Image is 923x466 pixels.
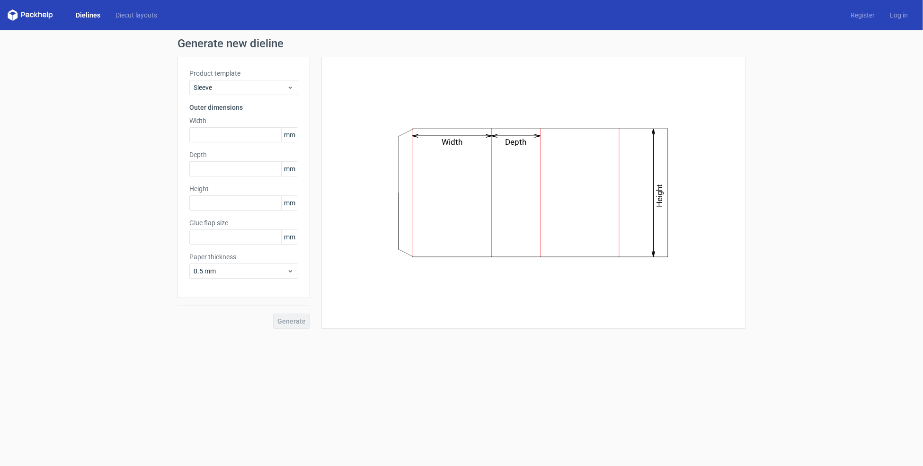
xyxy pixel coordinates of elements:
[882,10,915,20] a: Log in
[177,38,745,49] h1: Generate new dieline
[194,83,287,92] span: Sleeve
[189,150,298,159] label: Depth
[189,218,298,228] label: Glue flap size
[281,162,298,176] span: mm
[281,196,298,210] span: mm
[189,252,298,262] label: Paper thickness
[68,10,108,20] a: Dielines
[108,10,165,20] a: Diecut layouts
[189,116,298,125] label: Width
[506,137,527,147] text: Depth
[281,230,298,244] span: mm
[189,103,298,112] h3: Outer dimensions
[189,184,298,193] label: Height
[442,137,463,147] text: Width
[655,184,665,208] text: Height
[194,266,287,276] span: 0.5 mm
[843,10,882,20] a: Register
[189,69,298,78] label: Product template
[281,128,298,142] span: mm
